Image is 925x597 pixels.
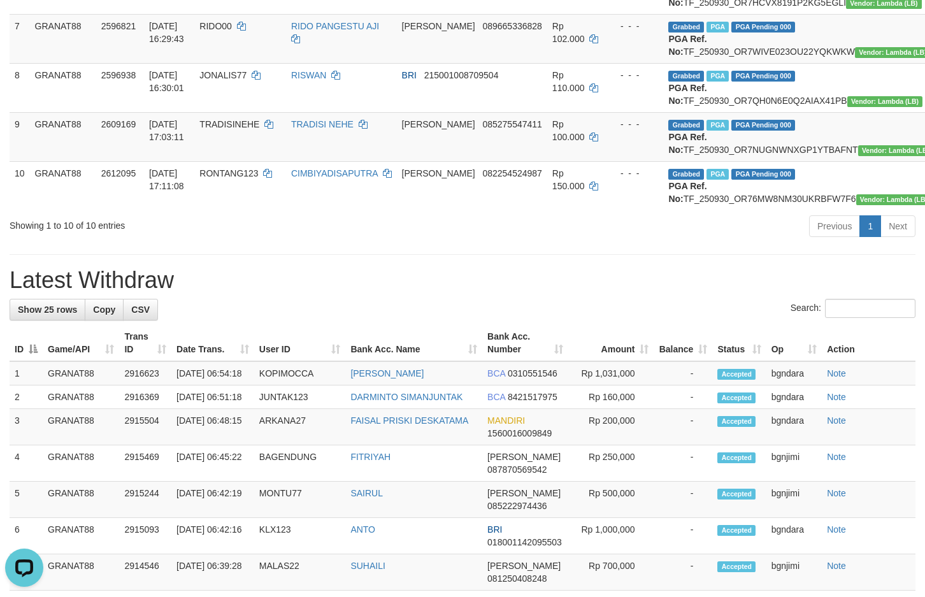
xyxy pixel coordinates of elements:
td: 8 [10,63,30,112]
td: 1 [10,361,43,385]
b: PGA Ref. No: [668,83,706,106]
span: [PERSON_NAME] [402,168,475,178]
a: RISWAN [291,70,326,80]
td: 5 [10,482,43,518]
th: Balance: activate to sort column ascending [654,325,712,361]
a: FAISAL PRISKI DESKATAMA [350,415,468,426]
span: [DATE] 17:03:11 [149,119,184,142]
td: BAGENDUNG [254,445,346,482]
td: KOPIMOCCA [254,361,346,385]
span: PGA Pending [731,71,795,82]
th: User ID: activate to sort column ascending [254,325,346,361]
td: GRANAT88 [43,361,119,385]
td: - [654,409,712,445]
td: KLX123 [254,518,346,554]
td: MALAS22 [254,554,346,591]
td: - [654,554,712,591]
span: Rp 100.000 [552,119,585,142]
td: GRANAT88 [30,161,96,210]
a: Note [827,488,846,498]
span: CSV [131,305,150,315]
span: Copy 089665336828 to clipboard [482,21,541,31]
td: 6 [10,518,43,554]
span: Copy 1560016009849 to clipboard [487,428,552,438]
span: Accepted [717,525,756,536]
th: Bank Acc. Number: activate to sort column ascending [482,325,568,361]
span: Copy 215001008709504 to clipboard [424,70,499,80]
span: [DATE] 16:30:01 [149,70,184,93]
th: Status: activate to sort column ascending [712,325,766,361]
td: JUNTAK123 [254,385,346,409]
span: RONTANG123 [199,168,258,178]
td: bgndara [766,518,822,554]
a: Note [827,524,846,535]
a: Previous [809,215,860,237]
th: Trans ID: activate to sort column ascending [119,325,171,361]
span: Accepted [717,416,756,427]
a: CSV [123,299,158,320]
span: Grabbed [668,22,704,32]
a: CIMBIYADISAPUTRA [291,168,378,178]
span: PGA Pending [731,22,795,32]
span: Copy [93,305,115,315]
td: GRANAT88 [43,482,119,518]
td: 2916623 [119,361,171,385]
th: Game/API: activate to sort column ascending [43,325,119,361]
a: ANTO [350,524,375,535]
td: GRANAT88 [30,63,96,112]
span: Accepted [717,452,756,463]
span: RIDO00 [199,21,232,31]
span: Copy 085275547411 to clipboard [482,119,541,129]
a: Next [880,215,915,237]
a: Note [827,415,846,426]
span: [DATE] 16:29:43 [149,21,184,44]
td: 2915469 [119,445,171,482]
a: SUHAILI [350,561,385,571]
span: TRADISINEHE [199,119,259,129]
span: Marked by bgndedek [706,169,729,180]
span: Show 25 rows [18,305,77,315]
h1: Latest Withdraw [10,268,915,293]
a: Show 25 rows [10,299,85,320]
span: Marked by bgndedek [706,120,729,131]
span: Rp 102.000 [552,21,585,44]
label: Search: [791,299,915,318]
td: ARKANA27 [254,409,346,445]
td: bgndara [766,385,822,409]
td: 7 [10,14,30,63]
th: Amount: activate to sort column ascending [568,325,654,361]
a: DARMINTO SIMANJUNTAK [350,392,462,402]
span: Accepted [717,489,756,500]
b: PGA Ref. No: [668,34,706,57]
span: BCA [487,368,505,378]
span: [PERSON_NAME] [402,21,475,31]
td: Rp 160,000 [568,385,654,409]
td: [DATE] 06:39:28 [171,554,254,591]
a: Note [827,561,846,571]
td: Rp 1,000,000 [568,518,654,554]
td: 2914546 [119,554,171,591]
span: 2596938 [101,70,136,80]
td: [DATE] 06:51:18 [171,385,254,409]
td: GRANAT88 [43,554,119,591]
td: GRANAT88 [43,445,119,482]
span: MANDIRI [487,415,525,426]
td: 2915093 [119,518,171,554]
td: GRANAT88 [43,385,119,409]
a: SAIRUL [350,488,383,498]
span: 2612095 [101,168,136,178]
td: [DATE] 06:42:19 [171,482,254,518]
span: Rp 110.000 [552,70,585,93]
td: 10 [10,161,30,210]
td: 4 [10,445,43,482]
td: 9 [10,112,30,161]
span: BRI [487,524,502,535]
span: Grabbed [668,71,704,82]
span: Copy 085222974436 to clipboard [487,501,547,511]
span: Vendor URL: https://dashboard.q2checkout.com/secure [847,96,923,107]
td: 2915504 [119,409,171,445]
th: Bank Acc. Name: activate to sort column ascending [345,325,482,361]
span: Rp 150.000 [552,168,585,191]
td: GRANAT88 [30,112,96,161]
td: - [654,518,712,554]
